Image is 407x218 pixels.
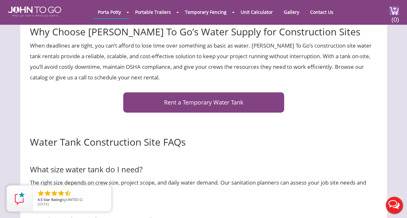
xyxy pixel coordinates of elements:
[381,192,407,218] button: Live Chat
[38,197,42,202] span: 4.5
[8,6,61,17] img: JOHN to go
[30,42,372,60] span: When deadlines are tight, you can’t afford to lose time over something as basic as water. [PERSON...
[51,189,58,197] li: 
[13,192,26,205] img: Review Rating
[64,189,72,197] li: 
[305,6,338,18] a: Contact Us
[279,6,304,18] a: Gallery
[30,164,143,175] span: What size water tank do I need?
[236,6,278,18] a: Unit Calculator
[93,6,126,18] a: Porta Potty
[38,202,49,206] span: [DATE]
[30,135,186,149] span: Water Tank Construction Site FAQs
[123,92,284,113] a: Rent a Temporary Water Tank
[66,197,83,202] span: UNITED O.
[180,6,231,18] a: Temporary Fencing
[130,6,176,18] a: Portable Trailers
[43,197,62,202] span: Star Rating
[30,179,366,197] span: The right size depends on crew size, project scope, and daily water demand. Our sanitation planne...
[30,25,360,38] span: Why Choose [PERSON_NAME] To Go’s Water Supply for Construction Sites
[44,189,51,197] li: 
[38,198,106,202] span: by
[389,6,399,15] img: cart a
[30,52,370,81] span: With a tank on-site, you’ll avoid costly downtime, maintain OSHA compliance, and give your crews ...
[57,189,65,197] li: 
[37,189,45,197] li: 
[391,10,399,24] span: (0)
